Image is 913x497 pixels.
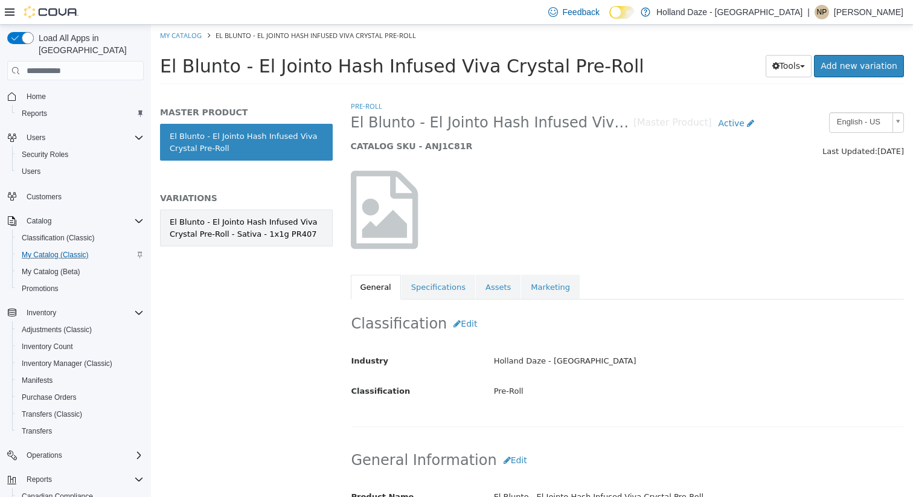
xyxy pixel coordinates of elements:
span: Classification (Classic) [17,231,144,245]
span: Inventory [22,306,144,320]
a: Transfers (Classic) [17,407,87,422]
span: Reports [27,475,52,484]
p: | [807,5,810,19]
span: Last Updated: [671,122,726,131]
span: Users [27,133,45,143]
span: Customers [27,192,62,202]
span: Reports [22,472,144,487]
button: Reports [12,105,149,122]
div: El Blunto - El Jointo Hash Infused Viva Crystal Pre-Roll [334,462,761,483]
span: English - US [679,88,737,107]
span: My Catalog (Beta) [17,265,144,279]
button: My Catalog (Classic) [12,246,149,263]
span: Feedback [563,6,600,18]
button: Operations [2,447,149,464]
span: Inventory [27,308,56,318]
span: [DATE] [726,122,753,131]
span: My Catalog (Beta) [22,267,80,277]
a: El Blunto - El Jointo Hash Infused Viva Crystal Pre-Roll [9,99,182,136]
button: Promotions [12,280,149,297]
a: Marketing [370,250,429,275]
button: My Catalog (Beta) [12,263,149,280]
span: Catalog [27,216,51,226]
span: Load All Apps in [GEOGRAPHIC_DATA] [34,32,144,56]
h5: CATALOG SKU - ANJ1C81R [200,116,610,127]
button: Adjustments (Classic) [12,321,149,338]
a: Reports [17,106,52,121]
button: Transfers [12,423,149,440]
a: My Catalog [9,6,51,15]
span: Inventory Manager (Classic) [17,356,144,371]
span: Users [17,164,144,179]
span: Security Roles [17,147,144,162]
span: Catalog [22,214,144,228]
a: Manifests [17,373,57,388]
a: Purchase Orders [17,390,82,405]
button: Reports [22,472,57,487]
span: Reports [17,106,144,121]
span: Home [27,92,46,101]
span: Product Name [200,467,263,476]
button: Catalog [22,214,56,228]
span: Adjustments (Classic) [22,325,92,335]
button: Operations [22,448,67,463]
span: Transfers [17,424,144,438]
span: Reports [22,109,47,118]
span: Manifests [17,373,144,388]
button: Inventory Manager (Classic) [12,355,149,372]
span: Operations [22,448,144,463]
button: Edit [296,288,333,310]
a: Specifications [251,250,324,275]
div: Niko p [815,5,829,19]
a: Security Roles [17,147,73,162]
span: Home [22,89,144,104]
span: Purchase Orders [22,393,77,402]
span: Classification [200,362,260,371]
span: Transfers [22,426,52,436]
span: Adjustments (Classic) [17,322,144,337]
span: El Blunto - El Jointo Hash Infused Viva Crystal Pre-Roll [200,89,483,107]
a: My Catalog (Beta) [17,265,85,279]
span: Promotions [22,284,59,293]
span: Users [22,130,144,145]
button: Security Roles [12,146,149,163]
small: [Master Product] [482,94,561,103]
a: English - US [678,88,753,108]
a: Adjustments (Classic) [17,322,97,337]
h2: General Information [200,425,753,447]
div: Holland Daze - [GEOGRAPHIC_DATA] [334,326,761,347]
button: Transfers (Classic) [12,406,149,423]
span: Industry [200,332,238,341]
span: Operations [27,451,62,460]
span: Active [568,94,594,103]
span: Customers [22,188,144,204]
a: Users [17,164,45,179]
button: Catalog [2,213,149,229]
a: Pre-Roll [200,77,231,86]
a: Inventory Manager (Classic) [17,356,117,371]
button: Users [12,163,149,180]
button: Edit [346,425,383,447]
a: Assets [325,250,370,275]
h5: VARIATIONS [9,168,182,179]
p: [PERSON_NAME] [834,5,903,19]
button: Purchase Orders [12,389,149,406]
a: Transfers [17,424,57,438]
span: Transfers (Classic) [17,407,144,422]
button: Classification (Classic) [12,229,149,246]
span: Promotions [17,281,144,296]
span: My Catalog (Classic) [22,250,89,260]
a: General [200,250,250,275]
button: Home [2,88,149,105]
button: Inventory [22,306,61,320]
button: Tools [615,30,661,53]
span: Inventory Manager (Classic) [22,359,112,368]
p: Holland Daze - [GEOGRAPHIC_DATA] [656,5,802,19]
button: Reports [2,471,149,488]
input: Dark Mode [609,6,635,19]
button: Customers [2,187,149,205]
a: Customers [22,190,66,204]
button: Inventory [2,304,149,321]
span: Purchase Orders [17,390,144,405]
